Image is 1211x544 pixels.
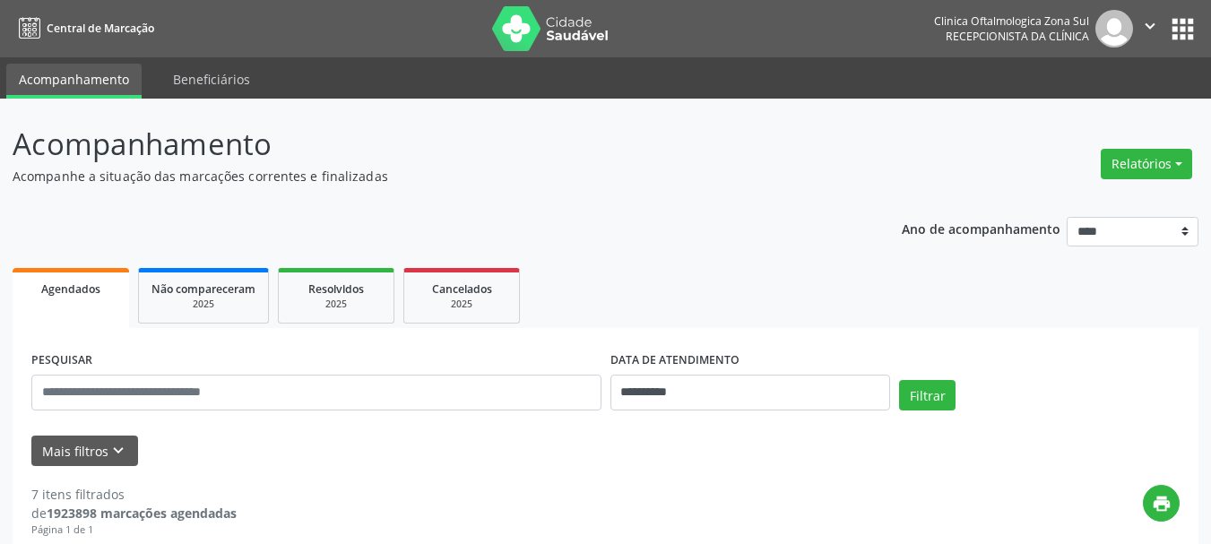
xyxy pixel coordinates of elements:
a: Central de Marcação [13,13,154,43]
button: print [1143,485,1180,522]
div: Clinica Oftalmologica Zona Sul [934,13,1089,29]
p: Acompanhamento [13,122,843,167]
div: 7 itens filtrados [31,485,237,504]
button: Relatórios [1101,149,1192,179]
p: Ano de acompanhamento [902,217,1060,239]
a: Acompanhamento [6,64,142,99]
div: 2025 [291,298,381,311]
span: Cancelados [432,281,492,297]
p: Acompanhe a situação das marcações correntes e finalizadas [13,167,843,186]
button: Mais filtroskeyboard_arrow_down [31,436,138,467]
span: Agendados [41,281,100,297]
div: 2025 [417,298,506,311]
button:  [1133,10,1167,47]
div: Página 1 de 1 [31,522,237,538]
i: print [1152,494,1172,514]
i:  [1140,16,1160,36]
span: Resolvidos [308,281,364,297]
a: Beneficiários [160,64,263,95]
img: img [1095,10,1133,47]
button: Filtrar [899,380,956,410]
span: Não compareceram [151,281,255,297]
button: apps [1167,13,1198,45]
span: Central de Marcação [47,21,154,36]
span: Recepcionista da clínica [946,29,1089,44]
i: keyboard_arrow_down [108,441,128,461]
div: de [31,504,237,522]
strong: 1923898 marcações agendadas [47,505,237,522]
label: PESQUISAR [31,347,92,375]
label: DATA DE ATENDIMENTO [610,347,740,375]
div: 2025 [151,298,255,311]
